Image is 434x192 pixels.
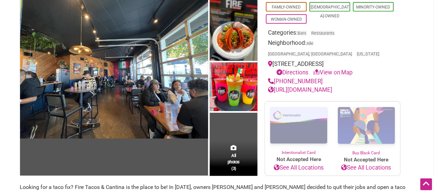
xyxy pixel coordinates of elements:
img: Buy Black Card [333,102,400,150]
a: Woman-Owned [271,17,302,22]
a: Bars [298,31,306,36]
div: [STREET_ADDRESS] [268,60,397,77]
a: Intentionalist Card [265,102,333,156]
span: Not Accepted Here [333,156,400,164]
a: Restaurants [311,31,335,36]
div: Categories: [268,29,397,39]
a: Minority-Owned [356,5,390,10]
a: Family-Owned [272,5,301,10]
a: [PHONE_NUMBER] [268,78,323,85]
img: Intentionalist Card [265,102,333,150]
a: View on Map [313,69,353,76]
a: [URL][DOMAIN_NAME] [268,86,332,93]
span: [GEOGRAPHIC_DATA], [GEOGRAPHIC_DATA] [268,52,352,56]
span: All photos (3) [228,152,240,172]
div: Neighborhood: [268,39,397,60]
div: Scroll Back to Top [420,178,432,190]
a: Directions [277,69,308,76]
span: Not Accepted Here [265,156,333,163]
span: Alki [306,41,313,46]
a: See All Locations [265,163,333,172]
span: [US_STATE] [357,52,380,56]
a: [DEMOGRAPHIC_DATA]-Owned [311,5,349,18]
a: See All Locations [333,163,400,172]
a: Buy Black Card [333,102,400,156]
